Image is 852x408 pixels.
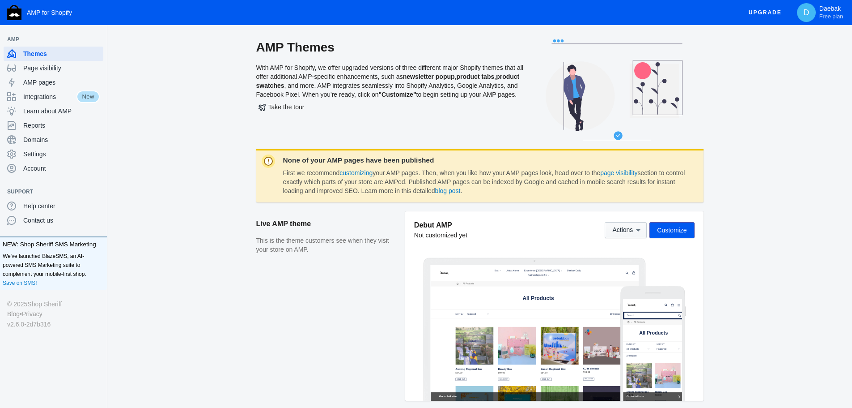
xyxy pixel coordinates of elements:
button: Add a sales channel [91,190,105,193]
span: › [86,48,91,64]
img: Shop Sheriff Logo [7,5,21,20]
span: Domains [23,135,100,144]
a: Unbox Korea [216,11,265,24]
div: With AMP for Shopify, we offer upgraded versions of three different major Shopify themes that all... [256,39,525,149]
a: AMP pages [4,75,103,90]
a: Home [71,48,88,64]
button: Box [183,11,211,24]
span: Partnerships(제휴) [285,26,341,34]
h2: AMP Themes [256,39,525,56]
span: Upgrade [749,4,782,21]
span: Contact us [23,216,100,225]
span: Box [188,13,199,21]
a: Reports [4,118,103,133]
a: blog post [435,187,461,194]
img: Laptop frame [423,258,646,401]
p: This is the theme customers see when they visit your store on AMP. [256,236,396,254]
button: Experience [GEOGRAPHIC_DATA] [270,11,391,24]
span: Integrations [23,92,76,101]
span: Settings [23,150,100,159]
a: Account [4,161,103,176]
button: Actions [605,222,647,238]
span: Page visibility [23,64,100,73]
span: New [76,90,100,103]
a: Learn about AMP [4,104,103,118]
span: All Products [30,61,66,77]
h2: Live AMP theme [256,211,396,236]
span: Account [23,164,100,173]
button: Customize [649,222,694,238]
span: Unbox Korea [221,13,260,21]
p: Daebak [819,5,843,20]
button: Add a sales channel [91,38,105,41]
button: Menu [155,9,174,27]
span: AMP pages [23,78,100,87]
label: Sort by [99,129,170,137]
a: Home [8,60,25,77]
a: Save on SMS! [3,279,37,288]
b: newsletter popup [403,73,455,80]
h5: Debut AMP [414,220,467,230]
span: All Products [270,89,362,107]
dd: First we recommend your AMP pages. Then, when you like how your AMP pages look, head over to the ... [283,169,687,195]
span: › [24,61,29,77]
label: Sort by [73,142,96,150]
span: Learn about AMP [23,107,100,116]
span: Free plan [819,13,843,20]
div: • [7,309,100,319]
span: 18 products [527,141,560,148]
label: Filter by [10,129,81,137]
span: Actions [612,227,633,234]
span: All Products [47,93,131,109]
span: D [802,8,811,17]
a: Themes [4,47,103,61]
span: All Products [93,48,129,64]
span: Experience [GEOGRAPHIC_DATA] [275,13,380,21]
a: page visibility [600,169,637,176]
img: image [10,3,41,34]
span: 18 products [10,165,40,172]
a: customizing [339,169,373,176]
span: Help center [23,202,100,210]
a: Contact us [4,213,103,228]
span: Support [7,187,91,196]
span: Daebak Daily [401,13,441,21]
button: Partnerships(제휴) [281,24,352,37]
span: Take the tour [259,103,305,111]
button: Take the tour [256,99,307,115]
span: Go to full site [10,282,158,294]
img: image [25,9,56,40]
input: Search [4,41,176,57]
div: © 2025 [7,299,100,309]
span: Customize [657,227,687,234]
div: v2.6.0-2d7b316 [7,319,100,329]
a: Shop Sheriff [27,299,62,309]
a: Privacy [22,309,42,319]
button: Upgrade [742,4,789,21]
span: AMP for Shopify [27,9,72,16]
img: Mobile frame [620,286,686,401]
span: AMP [7,35,91,44]
dt: None of your AMP pages have been published [283,156,687,164]
b: "Customize" [378,91,416,98]
div: Not customized yet [414,231,467,240]
b: product tabs [456,73,494,80]
a: Settings [4,147,103,161]
a: submit search [162,41,171,57]
span: Reports [23,121,100,130]
a: Domains [4,133,103,147]
a: Page visibility [4,61,103,75]
iframe: Drift Widget Chat Controller [807,363,841,397]
a: IntegrationsNew [4,90,103,104]
span: Themes [23,49,100,58]
a: Daebak Daily [397,11,445,24]
span: Go to full site [25,382,597,395]
a: Blog [7,309,20,319]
